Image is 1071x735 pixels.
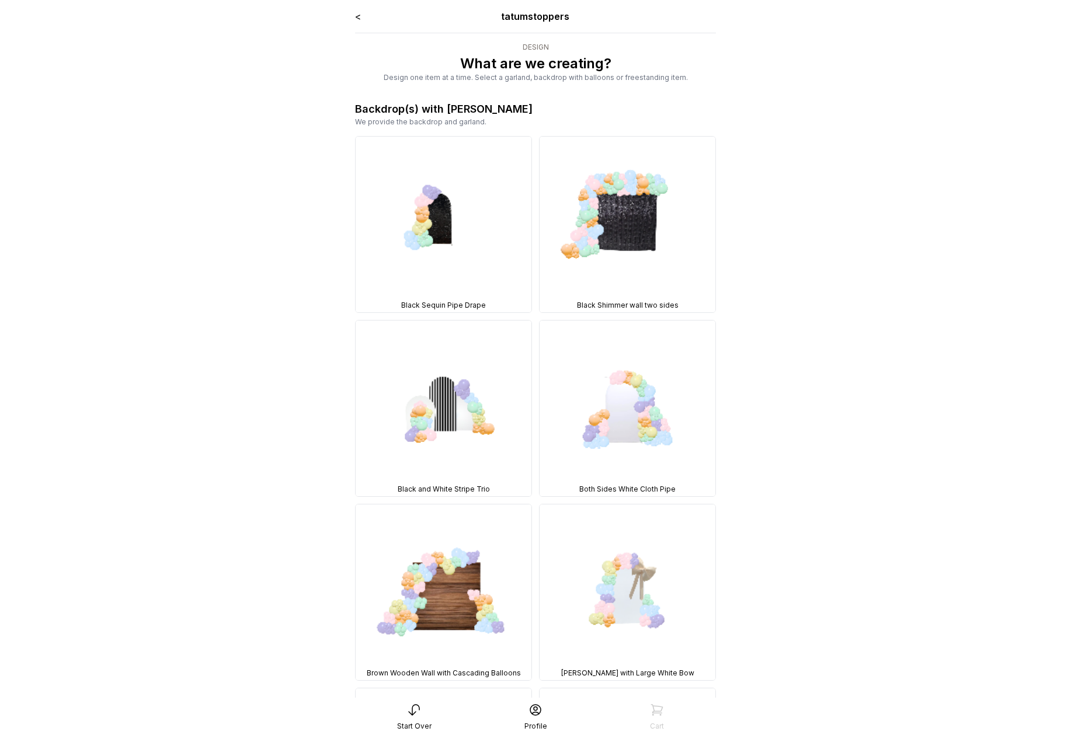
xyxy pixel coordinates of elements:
[561,668,694,678] span: [PERSON_NAME] with Large White Bow
[355,117,716,127] div: We provide the backdrop and garland.
[356,137,531,312] img: BKD, 3 Sizes, Black Sequin Pipe Drape
[355,54,716,73] p: What are we creating?
[355,11,361,22] a: <
[650,722,664,731] div: Cart
[355,43,716,52] div: Design
[540,321,715,496] img: BKD, 3 Sizes, Both Sides White Cloth Pipe
[401,301,486,310] span: Black Sequin Pipe Drape
[427,9,644,23] div: tatumstoppers
[356,321,531,496] img: BKD, 3 Sizes, Black and White Stripe Trio
[367,668,521,678] span: Brown Wooden Wall with Cascading Balloons
[397,722,432,731] div: Start Over
[356,504,531,680] img: BKD, 3 Sizes, Brown Wooden Wall with Cascading Balloons
[540,137,715,312] img: BKD, 3 Sizes, Black Shimmer wall two sides
[355,101,533,117] div: Backdrop(s) with [PERSON_NAME]
[355,73,716,82] div: Design one item at a time. Select a garland, backdrop with balloons or freestanding item.
[540,504,715,680] img: BKD, 3 Sizes, Chiara with Large White Bow
[579,485,676,494] span: Both Sides White Cloth Pipe
[398,485,490,494] span: Black and White Stripe Trio
[577,301,679,310] span: Black Shimmer wall two sides
[524,722,547,731] div: Profile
